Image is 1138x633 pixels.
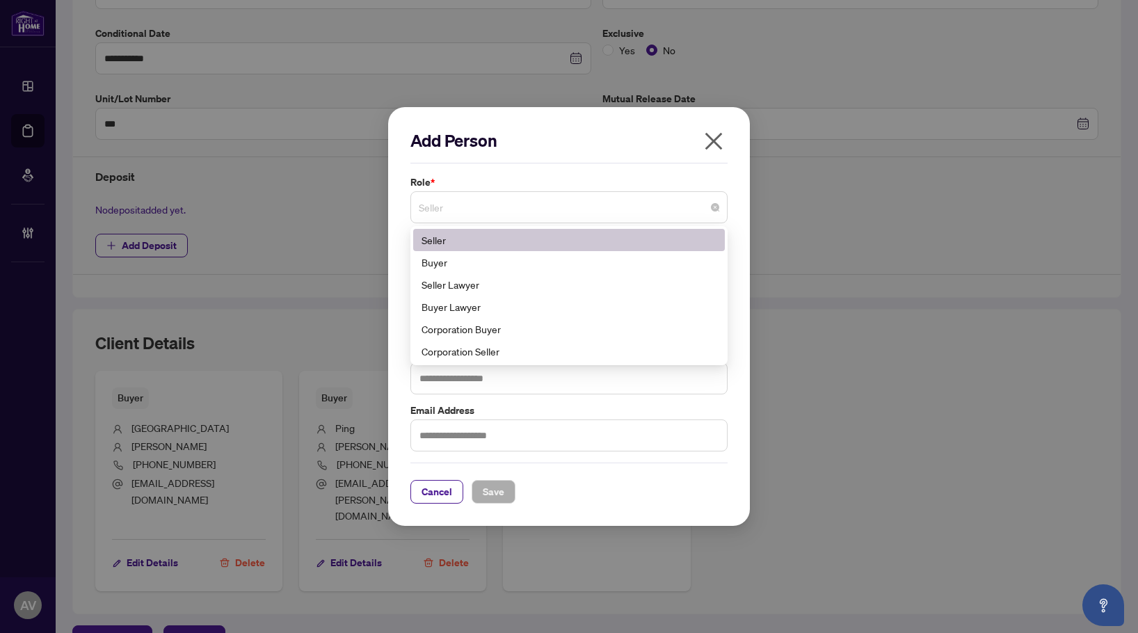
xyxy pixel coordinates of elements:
div: Corporation Seller [413,340,725,362]
div: Corporation Seller [422,344,716,359]
label: Role [410,175,728,190]
div: Buyer [422,255,716,270]
div: Seller Lawyer [413,273,725,296]
span: close [703,130,725,152]
button: Open asap [1082,584,1124,626]
div: Buyer Lawyer [422,299,716,314]
h2: Add Person [410,129,728,152]
span: Cancel [422,481,452,503]
div: Seller [413,229,725,251]
button: Save [472,480,515,504]
span: Seller [419,194,719,221]
div: Buyer [413,251,725,273]
div: Seller [422,232,716,248]
div: Corporation Buyer [422,321,716,337]
label: Email Address [410,403,728,418]
span: close-circle [711,203,719,211]
div: Seller Lawyer [422,277,716,292]
div: Buyer Lawyer [413,296,725,318]
button: Cancel [410,480,463,504]
div: Corporation Buyer [413,318,725,340]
